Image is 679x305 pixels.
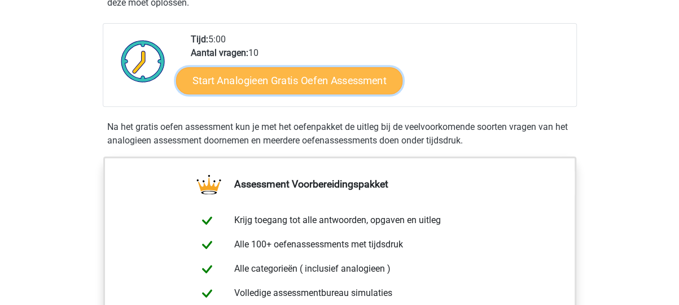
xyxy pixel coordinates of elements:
[182,33,576,106] div: 5:00 10
[103,120,577,147] div: Na het gratis oefen assessment kun je met het oefenpakket de uitleg bij de veelvoorkomende soorte...
[191,34,208,45] b: Tijd:
[191,47,248,58] b: Aantal vragen:
[115,33,172,89] img: Klok
[176,67,402,94] a: Start Analogieen Gratis Oefen Assessment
